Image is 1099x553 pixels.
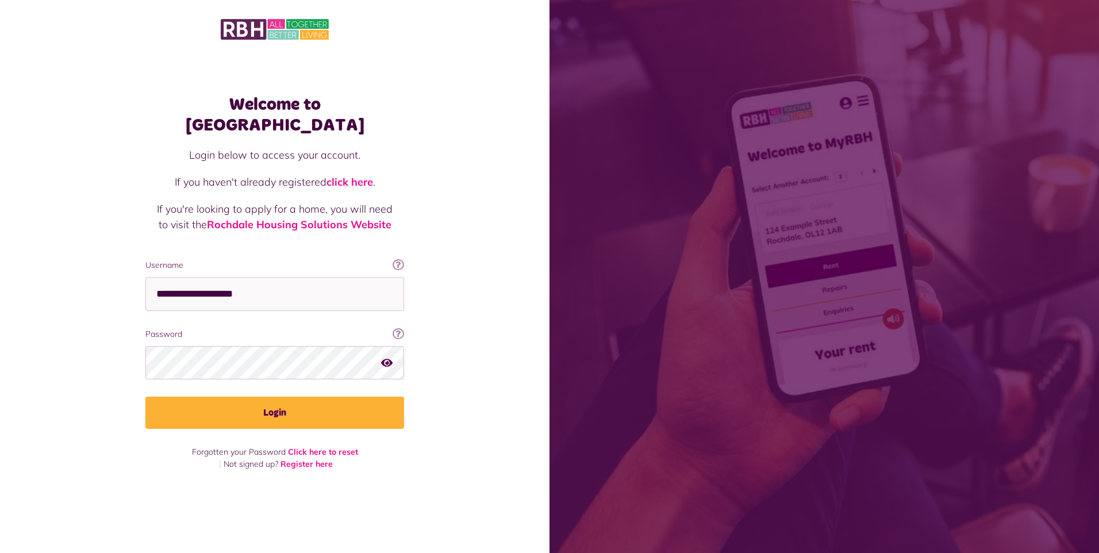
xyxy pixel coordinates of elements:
[157,147,393,163] p: Login below to access your account.
[207,218,391,231] a: Rochdale Housing Solutions Website
[192,447,286,457] span: Forgotten your Password
[145,259,404,271] label: Username
[145,94,404,136] h1: Welcome to [GEOGRAPHIC_DATA]
[157,174,393,190] p: If you haven't already registered .
[224,459,278,469] span: Not signed up?
[221,17,329,41] img: MyRBH
[145,328,404,340] label: Password
[280,459,333,469] a: Register here
[145,397,404,429] button: Login
[157,201,393,232] p: If you're looking to apply for a home, you will need to visit the
[288,447,358,457] a: Click here to reset
[326,175,373,189] a: click here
